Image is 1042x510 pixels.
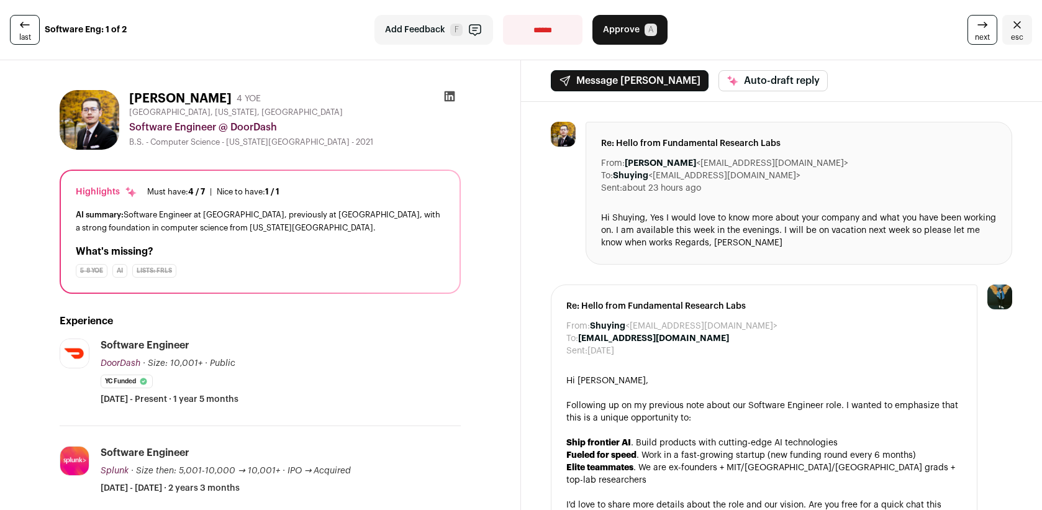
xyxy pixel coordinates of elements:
[76,264,107,278] div: 5-8 YOE
[566,345,587,357] dt: Sent:
[237,93,261,105] div: 4 YOE
[76,208,445,234] div: Software Engineer at [GEOGRAPHIC_DATA], previously at [GEOGRAPHIC_DATA], with a strong foundation...
[132,264,176,278] div: Lists: FRLs
[566,399,962,424] div: Following up on my previous note about our Software Engineer role. I wanted to emphasize that thi...
[143,359,202,368] span: · Size: 10,001+
[967,15,997,45] a: next
[112,264,127,278] div: AI
[76,186,137,198] div: Highlights
[1002,15,1032,45] a: Close
[587,345,614,357] dd: [DATE]
[210,359,235,368] span: Public
[718,70,828,91] button: Auto-draft reply
[60,314,461,329] h2: Experience
[590,320,777,332] dd: <[EMAIL_ADDRESS][DOMAIN_NAME]>
[19,32,31,42] span: last
[613,170,800,182] dd: <[EMAIL_ADDRESS][DOMAIN_NAME]>
[60,447,89,475] img: 0b8279a4ae0c47a7298bb075bd3dff23763e87688d10b31ca53e82ec31fdbb80.jpg
[450,24,463,36] span: F
[601,212,997,249] div: Hi Shuying, Yes I would love to know more about your company and what you have been working on. I...
[601,157,625,170] dt: From:
[1011,32,1023,42] span: esc
[101,339,189,352] div: Software Engineer
[60,339,89,368] img: fc24801c44fb5e30c1cefb02b2de4e005abff2e91624e73b9db046a12221a0e4.jpg
[283,465,285,477] span: ·
[578,334,729,343] b: [EMAIL_ADDRESS][DOMAIN_NAME]
[566,463,633,472] strong: Elite teammates
[101,446,189,460] div: Software Engineer
[217,187,279,197] div: Nice to have:
[601,170,613,182] dt: To:
[101,375,153,388] li: YC Funded
[385,24,445,36] span: Add Feedback
[566,320,590,332] dt: From:
[566,449,962,462] li: . Work in a fast-growing startup (new funding round every 6 months)
[601,137,997,150] span: Re: Hello from Fundamental Research Labs
[566,439,631,447] strong: Ship frontier AI
[129,120,461,135] div: Software Engineer @ DoorDash
[265,188,279,196] span: 1 / 1
[147,187,205,197] div: Must have:
[603,24,640,36] span: Approve
[566,462,962,486] li: . We are ex-founders + MIT/[GEOGRAPHIC_DATA]/[GEOGRAPHIC_DATA] grads + top-lab researchers
[147,187,279,197] ul: |
[601,182,622,194] dt: Sent:
[45,24,127,36] strong: Software Eng: 1 of 2
[566,332,578,345] dt: To:
[374,15,493,45] button: Add Feedback F
[987,285,1012,309] img: 12031951-medium_jpg
[60,90,119,150] img: 7580f0b446b6a61bb0b19e2215c4f16ba824d5f3d33bf22ae7f561e677b10c57.jpg
[566,451,637,460] strong: Fueled for speed
[566,437,962,449] li: . Build products with cutting-edge AI technologies
[76,211,124,219] span: AI summary:
[975,32,990,42] span: next
[131,467,280,475] span: · Size then: 5,001-10,000 → 10,001+
[592,15,668,45] button: Approve A
[129,90,232,107] h1: [PERSON_NAME]
[622,182,701,194] dd: about 23 hours ago
[566,300,962,312] span: Re: Hello from Fundamental Research Labs
[645,24,657,36] span: A
[625,157,848,170] dd: <[EMAIL_ADDRESS][DOMAIN_NAME]>
[551,122,576,147] img: 7580f0b446b6a61bb0b19e2215c4f16ba824d5f3d33bf22ae7f561e677b10c57.jpg
[101,393,238,406] span: [DATE] - Present · 1 year 5 months
[551,70,709,91] button: Message [PERSON_NAME]
[101,482,240,494] span: [DATE] - [DATE] · 2 years 3 months
[101,467,129,475] span: Splunk
[101,359,140,368] span: DoorDash
[10,15,40,45] a: last
[288,467,351,475] span: IPO → Acquired
[625,159,696,168] b: [PERSON_NAME]
[566,375,962,387] div: Hi [PERSON_NAME],
[613,171,648,180] b: Shuying
[590,322,625,330] b: Shuying
[76,244,445,259] h2: What's missing?
[129,137,461,147] div: B.S. - Computer Science - [US_STATE][GEOGRAPHIC_DATA] - 2021
[188,188,205,196] span: 4 / 7
[205,357,207,370] span: ·
[129,107,343,117] span: [GEOGRAPHIC_DATA], [US_STATE], [GEOGRAPHIC_DATA]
